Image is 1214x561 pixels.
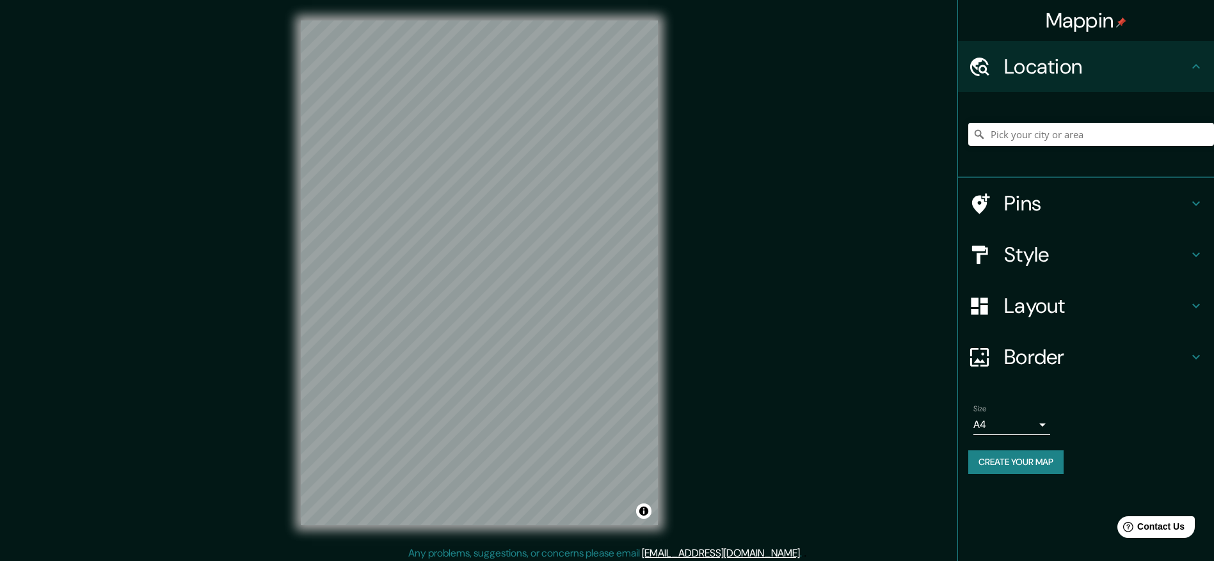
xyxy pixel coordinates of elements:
p: Any problems, suggestions, or concerns please email . [408,546,802,561]
button: Toggle attribution [636,503,651,519]
h4: Border [1004,344,1188,370]
button: Create your map [968,450,1064,474]
h4: Pins [1004,191,1188,216]
a: [EMAIL_ADDRESS][DOMAIN_NAME] [642,546,800,560]
canvas: Map [301,20,658,525]
div: Border [958,331,1214,383]
h4: Location [1004,54,1188,79]
label: Size [973,404,987,415]
div: Location [958,41,1214,92]
h4: Layout [1004,293,1188,319]
div: Pins [958,178,1214,229]
h4: Style [1004,242,1188,267]
h4: Mappin [1046,8,1127,33]
img: pin-icon.png [1116,17,1126,28]
iframe: Help widget launcher [1100,511,1200,547]
input: Pick your city or area [968,123,1214,146]
div: Style [958,229,1214,280]
div: A4 [973,415,1050,435]
div: . [804,546,806,561]
div: . [802,546,804,561]
div: Layout [958,280,1214,331]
